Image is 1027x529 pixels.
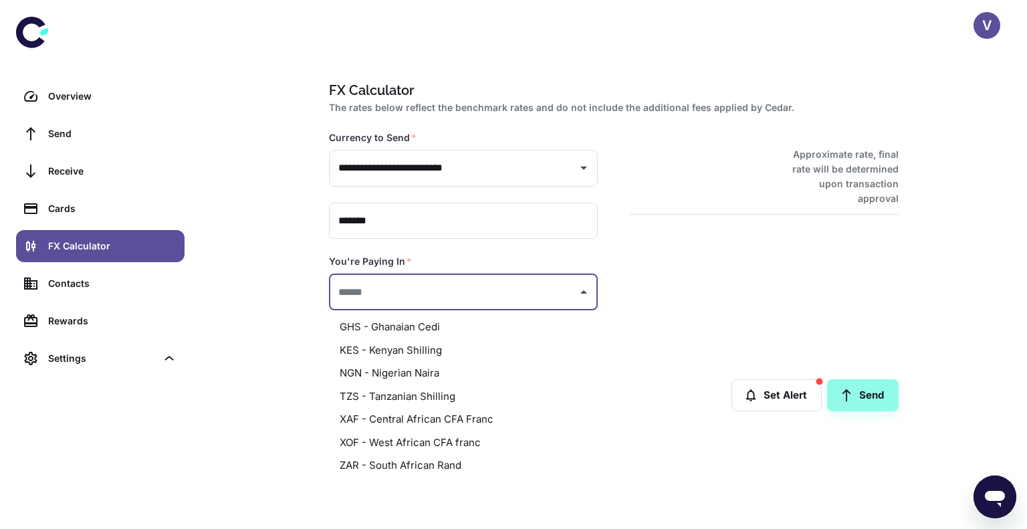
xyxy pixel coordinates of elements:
li: KES - Kenyan Shilling [329,339,598,362]
button: Open [574,158,593,177]
h6: Approximate rate, final rate will be determined upon transaction approval [778,147,899,206]
a: Send [827,379,899,411]
div: Rewards [48,314,177,328]
li: XAF - Central African CFA Franc [329,408,598,431]
div: Receive [48,164,177,179]
h1: FX Calculator [329,80,893,100]
a: Send [16,118,185,150]
li: ZAR - South African Rand [329,454,598,478]
div: Cards [48,201,177,216]
a: Receive [16,155,185,187]
a: Rewards [16,305,185,337]
div: Send [48,126,177,141]
li: GHS - Ghanaian Cedi [329,316,598,339]
label: You're Paying In [329,255,412,268]
div: Overview [48,89,177,104]
div: FX Calculator [48,239,177,253]
a: Contacts [16,268,185,300]
button: Set Alert [731,379,822,411]
button: Close [574,283,593,302]
label: Currency to Send [329,131,417,144]
li: XOF - West African CFA franc [329,431,598,455]
div: Contacts [48,276,177,291]
li: TZS - Tanzanian Shilling [329,385,598,409]
div: Settings [16,342,185,375]
button: V [974,12,1000,39]
a: Overview [16,80,185,112]
iframe: Button to launch messaging window [974,475,1016,518]
a: Cards [16,193,185,225]
a: FX Calculator [16,230,185,262]
li: NGN - Nigerian Naira [329,362,598,385]
div: Settings [48,351,156,366]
